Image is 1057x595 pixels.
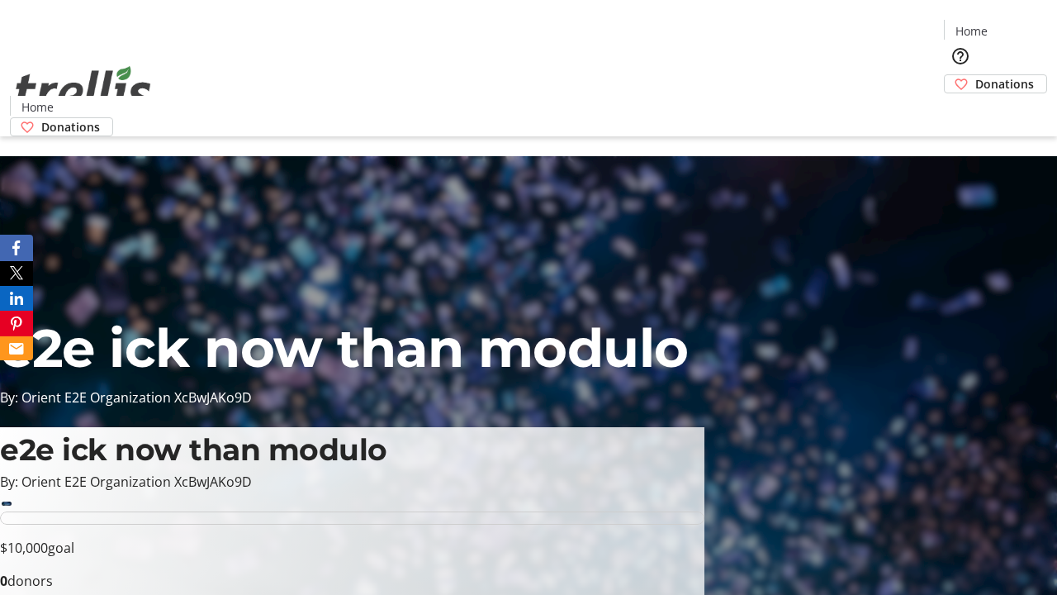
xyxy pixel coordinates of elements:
[975,75,1034,93] span: Donations
[10,117,113,136] a: Donations
[11,98,64,116] a: Home
[10,48,157,131] img: Orient E2E Organization XcBwJAKo9D's Logo
[944,93,977,126] button: Cart
[944,40,977,73] button: Help
[945,22,998,40] a: Home
[944,74,1047,93] a: Donations
[955,22,988,40] span: Home
[41,118,100,136] span: Donations
[21,98,54,116] span: Home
